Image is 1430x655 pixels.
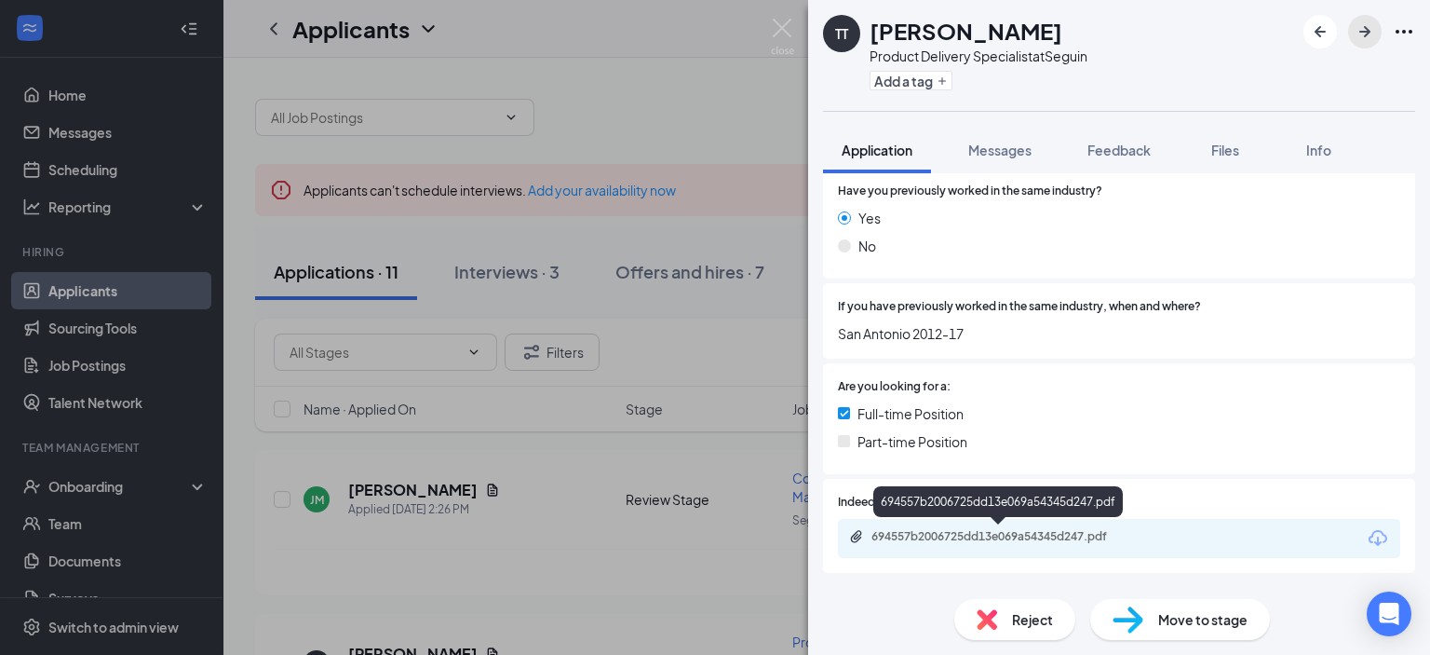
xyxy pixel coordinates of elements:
[858,208,881,228] span: Yes
[849,529,1151,547] a: Paperclip694557b2006725dd13e069a54345d247.pdf
[838,298,1201,316] span: If you have previously worked in the same industry, when and where?
[873,486,1123,517] div: 694557b2006725dd13e069a54345d247.pdf
[870,71,952,90] button: PlusAdd a tag
[1393,20,1415,43] svg: Ellipses
[870,47,1087,65] div: Product Delivery Specialist at Seguin
[870,15,1062,47] h1: [PERSON_NAME]
[871,529,1132,544] div: 694557b2006725dd13e069a54345d247.pdf
[838,494,920,512] span: Indeed Resume
[835,24,848,43] div: TT
[1087,142,1151,158] span: Feedback
[842,142,912,158] span: Application
[838,323,1400,344] span: San Antonio 2012-17
[1367,527,1389,550] svg: Download
[838,183,1102,200] span: Have you previously worked in the same industry?
[937,75,948,87] svg: Plus
[1303,15,1337,48] button: ArrowLeftNew
[849,529,864,544] svg: Paperclip
[968,142,1032,158] span: Messages
[1158,609,1248,630] span: Move to stage
[838,378,951,396] span: Are you looking for a:
[1211,142,1239,158] span: Files
[1309,20,1331,43] svg: ArrowLeftNew
[1348,15,1382,48] button: ArrowRight
[858,236,876,256] span: No
[1012,609,1053,630] span: Reject
[857,431,967,452] span: Part-time Position
[857,403,964,424] span: Full-time Position
[1367,592,1411,636] div: Open Intercom Messenger
[1354,20,1376,43] svg: ArrowRight
[1306,142,1331,158] span: Info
